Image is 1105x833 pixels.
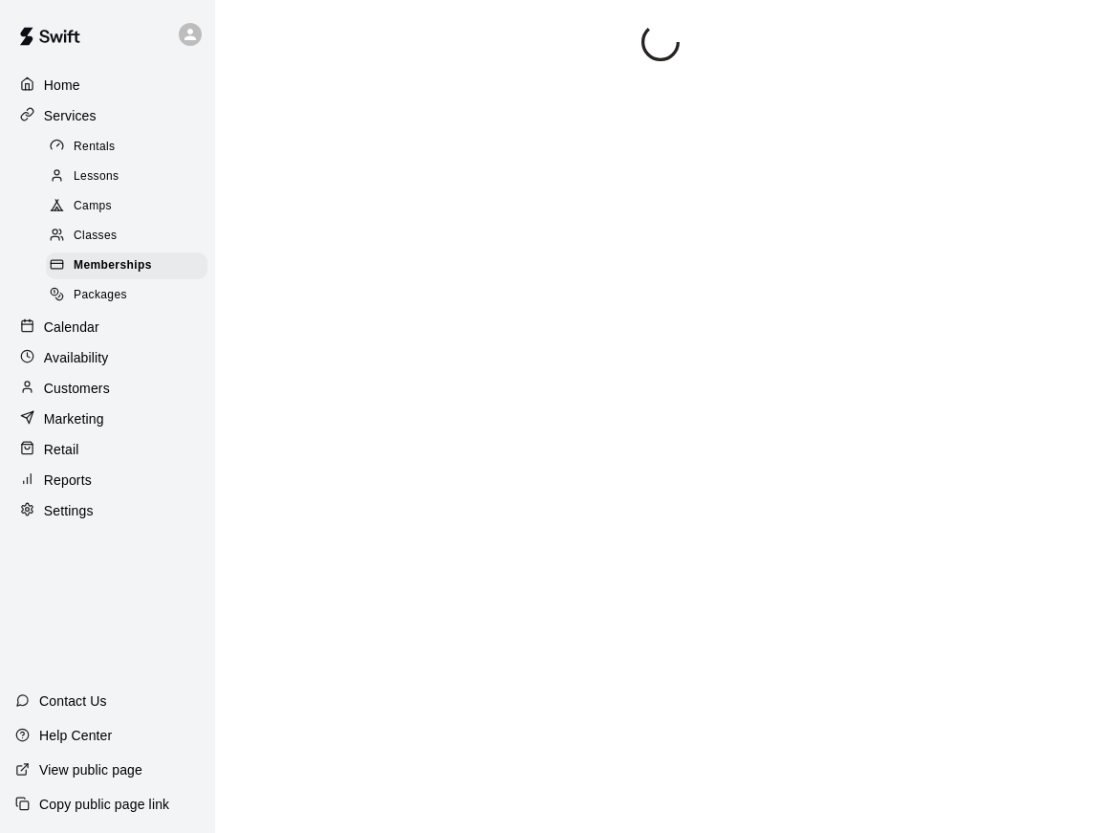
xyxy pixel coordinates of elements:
[74,167,119,186] span: Lessons
[46,282,207,309] div: Packages
[46,223,207,250] div: Classes
[46,162,215,191] a: Lessons
[15,435,200,464] a: Retail
[46,164,207,190] div: Lessons
[46,192,215,222] a: Camps
[46,281,215,311] a: Packages
[15,101,200,130] a: Services
[39,691,107,711] p: Contact Us
[74,197,112,216] span: Camps
[46,252,215,281] a: Memberships
[46,252,207,279] div: Memberships
[15,313,200,341] a: Calendar
[15,405,200,433] a: Marketing
[15,466,200,494] a: Reports
[46,222,215,252] a: Classes
[44,409,104,428] p: Marketing
[15,496,200,525] a: Settings
[46,132,215,162] a: Rentals
[44,106,97,125] p: Services
[15,71,200,99] a: Home
[44,501,94,520] p: Settings
[74,138,116,157] span: Rentals
[39,760,142,779] p: View public page
[44,348,109,367] p: Availability
[74,256,152,275] span: Memberships
[46,134,207,161] div: Rentals
[15,374,200,403] a: Customers
[44,379,110,398] p: Customers
[74,286,127,305] span: Packages
[46,193,207,220] div: Camps
[44,471,92,490] p: Reports
[15,343,200,372] a: Availability
[39,795,169,814] p: Copy public page link
[39,726,112,745] p: Help Center
[44,318,99,337] p: Calendar
[74,227,117,246] span: Classes
[44,76,80,95] p: Home
[44,440,79,459] p: Retail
